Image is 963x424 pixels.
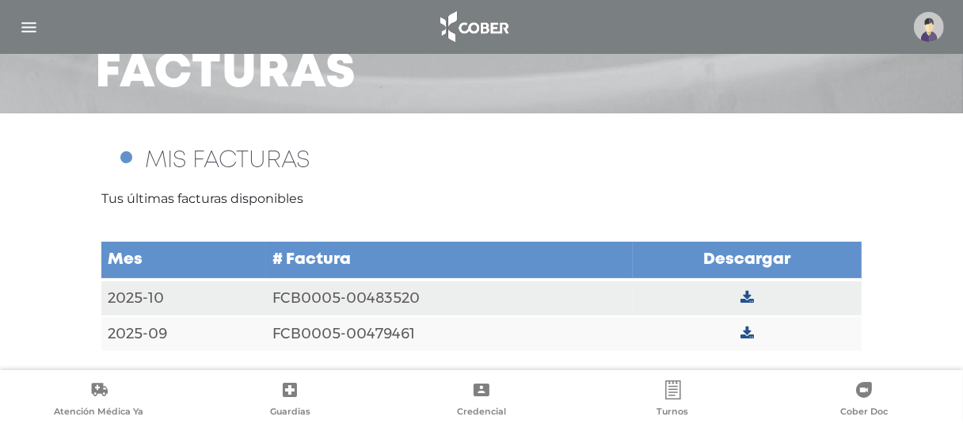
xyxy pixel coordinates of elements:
[840,406,888,420] span: Cober Doc
[270,406,310,420] span: Guardias
[101,241,266,280] td: Mes
[19,17,39,37] img: Cober_menu-lines-white.svg
[457,406,506,420] span: Credencial
[266,280,633,316] td: FCB0005-00483520
[633,241,862,280] td: Descargar
[195,380,386,421] a: Guardias
[3,380,195,421] a: Atención Médica Ya
[266,316,633,352] td: FCB0005-00479461
[145,150,310,171] span: MIS FACTURAS
[432,8,515,46] img: logo_cober_home-white.png
[914,12,944,42] img: profile-placeholder.svg
[577,380,769,421] a: Turnos
[101,189,862,208] p: Tus últimas facturas disponibles
[101,316,266,352] td: 2025-09
[657,406,689,420] span: Turnos
[54,406,143,420] span: Atención Médica Ya
[266,241,633,280] td: # Factura
[101,280,266,316] td: 2025-10
[95,12,356,94] h3: Mis facturas
[768,380,960,421] a: Cober Doc
[386,380,577,421] a: Credencial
